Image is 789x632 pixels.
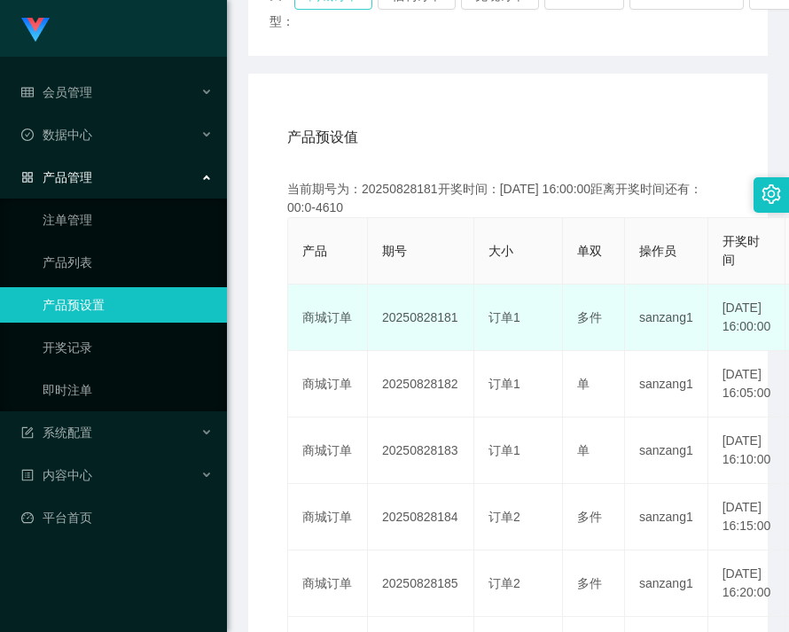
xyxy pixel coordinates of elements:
span: 内容中心 [21,468,92,482]
span: 系统配置 [21,425,92,440]
td: sanzang1 [625,285,708,351]
td: 商城订单 [288,417,368,484]
span: 订单1 [488,310,520,324]
td: 商城订单 [288,285,368,351]
a: 产品预设置 [43,287,213,323]
i: 图标: table [21,86,34,98]
a: 图标: dashboard平台首页 [21,500,213,535]
span: 订单2 [488,510,520,524]
span: 订单2 [488,576,520,590]
span: 订单1 [488,377,520,391]
td: 商城订单 [288,484,368,550]
span: 会员管理 [21,85,92,99]
span: 单 [577,443,590,457]
span: 数据中心 [21,128,92,142]
td: sanzang1 [625,550,708,617]
span: 产品管理 [21,170,92,184]
td: 商城订单 [288,351,368,417]
span: 期号 [382,244,407,258]
td: sanzang1 [625,484,708,550]
a: 产品列表 [43,245,213,280]
span: 多件 [577,310,602,324]
span: 产品 [302,244,327,258]
td: 20250828185 [368,550,474,617]
i: 图标: check-circle-o [21,129,34,141]
img: logo.9652507e.png [21,18,50,43]
td: 商城订单 [288,550,368,617]
i: 图标: form [21,426,34,439]
td: 20250828184 [368,484,474,550]
td: [DATE] 16:10:00 [708,417,786,484]
a: 即时注单 [43,372,213,408]
span: 多件 [577,576,602,590]
td: [DATE] 16:00:00 [708,285,786,351]
span: 操作员 [639,244,676,258]
span: 产品预设值 [287,127,358,148]
td: [DATE] 16:15:00 [708,484,786,550]
i: 图标: setting [762,184,781,204]
td: sanzang1 [625,351,708,417]
i: 图标: appstore-o [21,171,34,183]
td: 20250828182 [368,351,474,417]
div: 当前期号为：20250828181开奖时间：[DATE] 16:00:00距离开奖时间还有：00:0-4610 [287,180,729,217]
td: 20250828181 [368,285,474,351]
span: 订单1 [488,443,520,457]
i: 图标: profile [21,469,34,481]
td: [DATE] 16:20:00 [708,550,786,617]
a: 开奖记录 [43,330,213,365]
td: [DATE] 16:05:00 [708,351,786,417]
td: 20250828183 [368,417,474,484]
span: 单双 [577,244,602,258]
span: 多件 [577,510,602,524]
span: 单 [577,377,590,391]
span: 大小 [488,244,513,258]
span: 开奖时间 [723,234,760,267]
td: sanzang1 [625,417,708,484]
a: 注单管理 [43,202,213,238]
